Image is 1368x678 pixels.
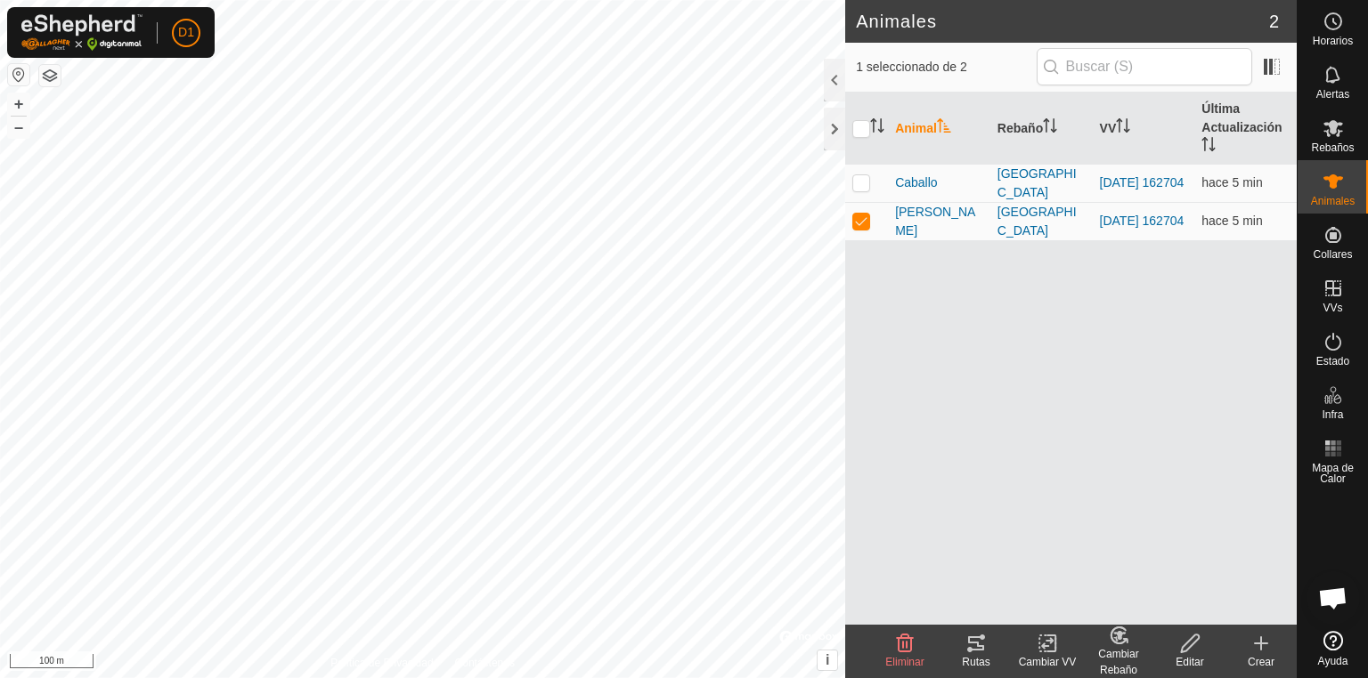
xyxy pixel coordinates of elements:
div: Cambiar VV [1012,654,1083,670]
button: i [818,650,837,670]
span: 3 oct 2025, 14:19 [1201,214,1262,228]
p-sorticon: Activar para ordenar [870,121,884,135]
span: 1 seleccionado de 2 [856,58,1036,77]
a: Ayuda [1298,624,1368,674]
span: Collares [1313,249,1352,260]
span: Animales [1311,196,1355,206]
span: Horarios [1313,36,1353,46]
p-sorticon: Activar para ordenar [1201,140,1216,154]
span: Rebaños [1311,142,1354,153]
h2: Animales [856,11,1269,32]
button: Restablecer Mapa [8,64,29,85]
button: + [8,93,29,115]
div: Rutas [940,654,1012,670]
div: [GEOGRAPHIC_DATA] [997,165,1086,202]
a: Política de Privacidad [330,655,433,671]
span: Alertas [1316,89,1349,100]
div: Chat abierto [1307,571,1360,625]
th: Animal [888,93,990,165]
span: Eliminar [885,656,924,668]
p-sorticon: Activar para ordenar [1043,121,1057,135]
input: Buscar (S) [1037,48,1252,85]
span: [PERSON_NAME] [895,203,983,240]
span: Caballo [895,174,937,192]
span: VVs [1323,303,1342,313]
span: D1 [178,23,194,42]
span: Estado [1316,356,1349,367]
span: Mapa de Calor [1302,463,1364,484]
th: Última Actualización [1194,93,1297,165]
div: Cambiar Rebaño [1083,646,1154,678]
div: Crear [1225,654,1297,670]
a: [DATE] 162704 [1100,214,1185,228]
button: – [8,117,29,138]
img: Logo Gallagher [21,14,142,51]
p-sorticon: Activar para ordenar [937,121,951,135]
span: i [826,652,829,667]
th: VV [1093,93,1195,165]
span: Ayuda [1318,656,1348,666]
p-sorticon: Activar para ordenar [1116,121,1130,135]
a: [DATE] 162704 [1100,175,1185,190]
span: 2 [1269,8,1279,35]
th: Rebaño [990,93,1093,165]
span: Infra [1322,409,1343,420]
a: Contáctenos [455,655,515,671]
span: 3 oct 2025, 14:19 [1201,175,1262,190]
div: Editar [1154,654,1225,670]
div: [GEOGRAPHIC_DATA] [997,203,1086,240]
button: Capas del Mapa [39,65,61,86]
